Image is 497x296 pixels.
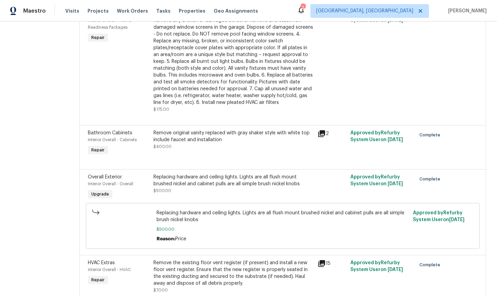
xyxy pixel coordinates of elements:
span: [PERSON_NAME] [445,8,487,14]
span: Geo Assignments [214,8,258,14]
span: Repair [89,147,107,153]
span: $400.00 [153,145,172,149]
span: Work Orders [117,8,148,14]
span: [GEOGRAPHIC_DATA], [GEOGRAPHIC_DATA] [316,8,413,14]
div: 2 [318,130,346,138]
div: Replacing hardware and ceiling lights. Lights are all flush mount brushed nickel and cabinet pull... [153,174,313,187]
span: $500.00 [153,189,171,193]
span: Interior Overall - Overall [88,182,133,186]
span: Approved by Refurby System User on [413,211,465,222]
span: Tasks [156,9,171,13]
span: Bathroom Cabinets [88,131,132,135]
span: Complete [419,176,443,183]
span: Approved by Refurby System User on [350,131,403,142]
span: Price [175,237,186,241]
span: [DATE] [388,137,403,142]
span: Maestro [23,8,46,14]
span: $70.00 [153,288,168,292]
span: HVAC Extras [88,260,115,265]
div: 2 [300,4,305,11]
span: Approved by Refurby System User on [350,175,403,186]
span: Repair [89,34,107,41]
span: Properties [179,8,205,14]
span: Replacing hardware and ceiling lights. Lights are all flush mount brushed nickel and cabinet pull... [157,210,409,223]
span: Interior Overall - Cabinets [88,138,137,142]
span: Overall Exterior [88,175,122,179]
span: $500.00 [157,226,409,233]
span: Complete [419,132,443,138]
span: Interior Overall - HVAC [88,268,131,272]
span: [DATE] [388,18,403,23]
span: Approved by Refurby System User on [350,260,403,272]
div: 1. Replace all missing and/or damaged door stops and strike plates. 2. Remove any broken or damag... [153,10,313,106]
span: Projects [88,8,109,14]
span: Repair [89,277,107,283]
span: [DATE] [388,267,403,272]
span: Approved by Refurby System User on [350,11,403,23]
span: [DATE] [449,217,465,222]
span: Complete [419,261,443,268]
span: Upgrade [89,191,112,198]
span: Visits [65,8,79,14]
span: Reason: [157,237,175,241]
span: Interior Overall - Home Readiness Packages [88,18,131,29]
div: Remove original vanity replaced with gray shaker style with white top include faucet and installa... [153,130,313,143]
div: 15 [318,259,346,268]
span: [DATE] [388,181,403,186]
div: Remove the existing floor vent register (if present) and install a new floor vent register. Ensur... [153,259,313,287]
span: $175.00 [153,107,169,111]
